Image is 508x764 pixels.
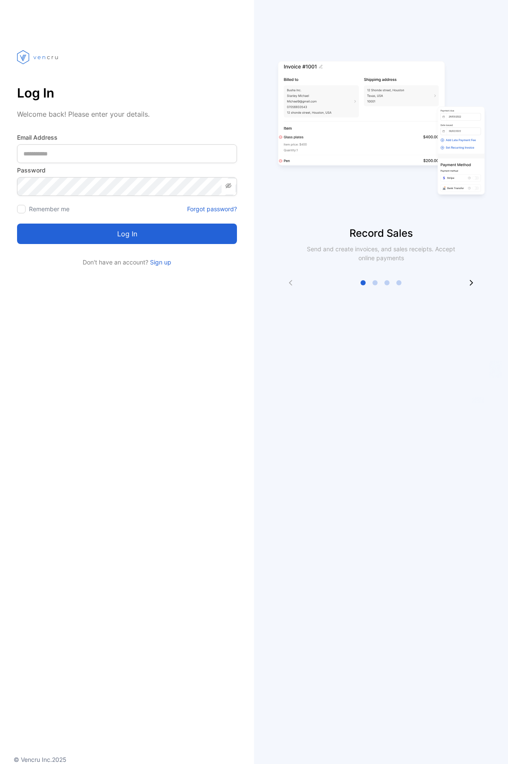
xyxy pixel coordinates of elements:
[187,204,237,213] a: Forgot password?
[29,205,69,213] label: Remember me
[299,244,463,262] p: Send and create invoices, and sales receipts. Accept online payments
[17,133,237,142] label: Email Address
[17,83,237,103] p: Log In
[17,34,60,80] img: vencru logo
[17,166,237,175] label: Password
[17,109,237,119] p: Welcome back! Please enter your details.
[17,224,237,244] button: Log in
[148,258,171,266] a: Sign up
[274,34,488,226] img: slider image
[254,226,508,241] p: Record Sales
[17,258,237,267] p: Don't have an account?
